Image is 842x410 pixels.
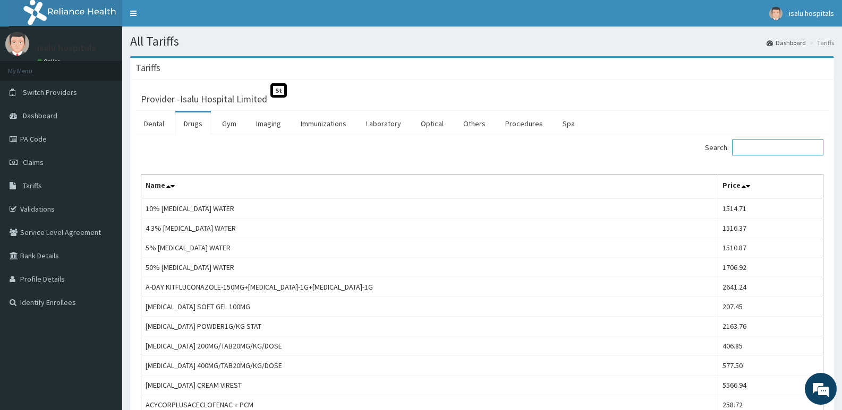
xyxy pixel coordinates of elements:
[718,356,823,376] td: 577.50
[732,139,823,155] input: Search:
[20,53,43,80] img: d_794563401_company_1708531726252_794563401
[789,8,834,18] span: isalu hospitals
[62,134,147,241] span: We're online!
[769,7,783,20] img: User Image
[141,175,718,199] th: Name
[718,258,823,277] td: 1706.92
[141,219,718,238] td: 4.3% [MEDICAL_DATA] WATER
[141,356,718,376] td: [MEDICAL_DATA] 400MG/TAB20MG/KG/DOSE
[455,112,494,135] a: Others
[141,297,718,317] td: [MEDICAL_DATA] SOFT GEL 100MG
[705,139,823,155] label: Search:
[807,38,834,47] li: Tariffs
[130,34,834,48] h1: All Tariffs
[718,376,823,395] td: 5566.94
[718,297,823,317] td: 207.45
[554,112,583,135] a: Spa
[718,175,823,199] th: Price
[718,219,823,238] td: 1516.37
[37,43,96,53] p: isalu hospitals
[292,112,355,135] a: Immunizations
[767,38,806,47] a: Dashboard
[135,112,173,135] a: Dental
[718,238,823,258] td: 1510.87
[55,59,178,73] div: Chat with us now
[141,238,718,258] td: 5% [MEDICAL_DATA] WATER
[141,258,718,277] td: 50% [MEDICAL_DATA] WATER
[174,5,200,31] div: Minimize live chat window
[718,198,823,219] td: 1514.71
[412,112,452,135] a: Optical
[23,181,42,190] span: Tariffs
[141,94,267,104] h3: Provider - Isalu Hospital Limited
[141,277,718,297] td: A-DAY KITFLUCONAZOLE-150MG+[MEDICAL_DATA]-1G+[MEDICAL_DATA]-1G
[358,112,410,135] a: Laboratory
[175,112,211,135] a: Drugs
[141,376,718,395] td: [MEDICAL_DATA] CREAM VIREST
[718,336,823,356] td: 406.85
[5,290,202,327] textarea: Type your message and hit 'Enter'
[141,198,718,219] td: 10% [MEDICAL_DATA] WATER
[718,277,823,297] td: 2641.24
[23,111,57,120] span: Dashboard
[135,63,160,73] h3: Tariffs
[214,112,245,135] a: Gym
[497,112,551,135] a: Procedures
[141,317,718,336] td: [MEDICAL_DATA] POWDER1G/KG STAT
[23,158,44,167] span: Claims
[5,32,29,56] img: User Image
[23,88,77,97] span: Switch Providers
[141,336,718,356] td: [MEDICAL_DATA] 200MG/TAB20MG/KG/DOSE
[37,58,63,65] a: Online
[270,83,287,98] span: St
[248,112,290,135] a: Imaging
[718,317,823,336] td: 2163.76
